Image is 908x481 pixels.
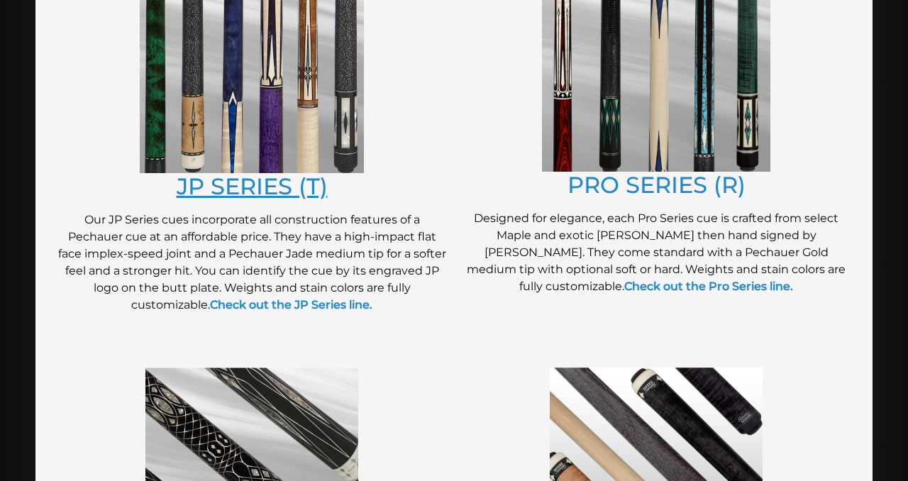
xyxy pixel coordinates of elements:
[567,171,746,199] a: PRO SERIES (R)
[624,280,793,293] a: Check out the Pro Series line.
[177,172,328,200] a: JP SERIES (T)
[210,298,372,311] a: Check out the JP Series line.
[461,210,851,295] p: Designed for elegance, each Pro Series cue is crafted from select Maple and exotic [PERSON_NAME] ...
[57,211,447,314] p: Our JP Series cues incorporate all construction features of a Pechauer cue at an affordable price...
